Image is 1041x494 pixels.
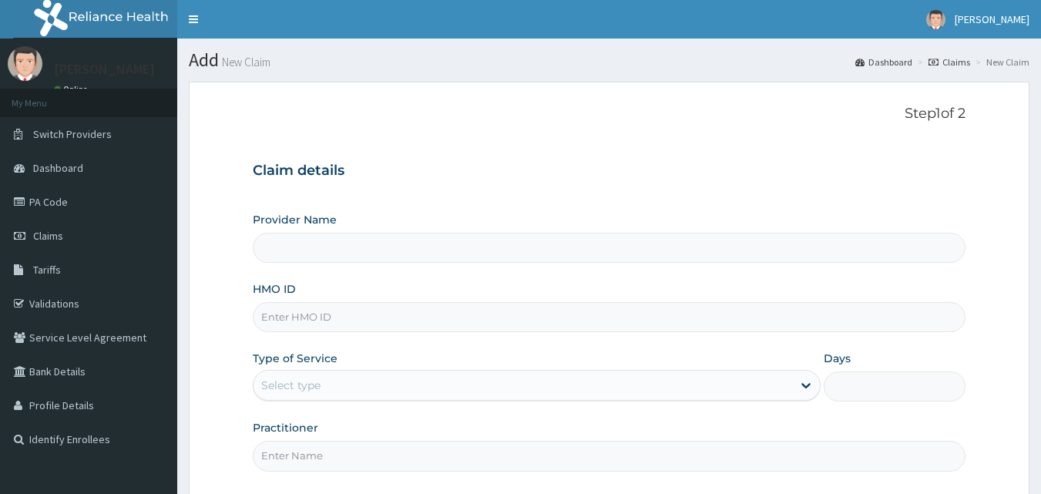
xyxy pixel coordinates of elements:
[189,50,1029,70] h1: Add
[8,46,42,81] img: User Image
[54,62,155,76] p: [PERSON_NAME]
[253,351,337,366] label: Type of Service
[253,163,966,180] h3: Claim details
[972,55,1029,69] li: New Claim
[253,106,966,123] p: Step 1 of 2
[955,12,1029,26] span: [PERSON_NAME]
[253,281,296,297] label: HMO ID
[33,161,83,175] span: Dashboard
[253,212,337,227] label: Provider Name
[824,351,851,366] label: Days
[33,229,63,243] span: Claims
[33,263,61,277] span: Tariffs
[253,420,318,435] label: Practitioner
[929,55,970,69] a: Claims
[261,378,321,393] div: Select type
[54,84,91,95] a: Online
[253,441,966,471] input: Enter Name
[855,55,912,69] a: Dashboard
[926,10,945,29] img: User Image
[219,56,270,68] small: New Claim
[33,127,112,141] span: Switch Providers
[253,302,966,332] input: Enter HMO ID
